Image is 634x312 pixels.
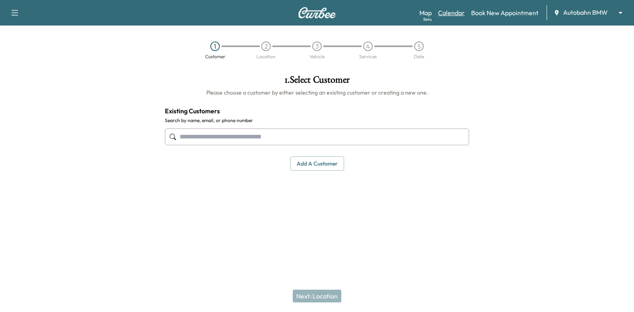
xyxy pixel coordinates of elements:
[414,54,424,59] div: Date
[563,8,608,17] span: Autobahn BMW
[165,106,469,116] h4: Existing Customers
[205,54,225,59] div: Customer
[165,89,469,97] h6: Please choose a customer by either selecting an existing customer or creating a new one.
[261,41,271,51] div: 2
[298,7,336,18] img: Curbee Logo
[438,8,465,18] a: Calendar
[312,41,322,51] div: 3
[471,8,538,18] a: Book New Appointment
[290,156,344,171] button: Add a customer
[309,54,325,59] div: Vehicle
[165,117,469,124] label: Search by name, email, or phone number
[359,54,377,59] div: Services
[165,75,469,89] h1: 1 . Select Customer
[363,41,373,51] div: 4
[414,41,424,51] div: 5
[256,54,276,59] div: Location
[210,41,220,51] div: 1
[423,16,432,22] div: Beta
[419,8,432,18] a: MapBeta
